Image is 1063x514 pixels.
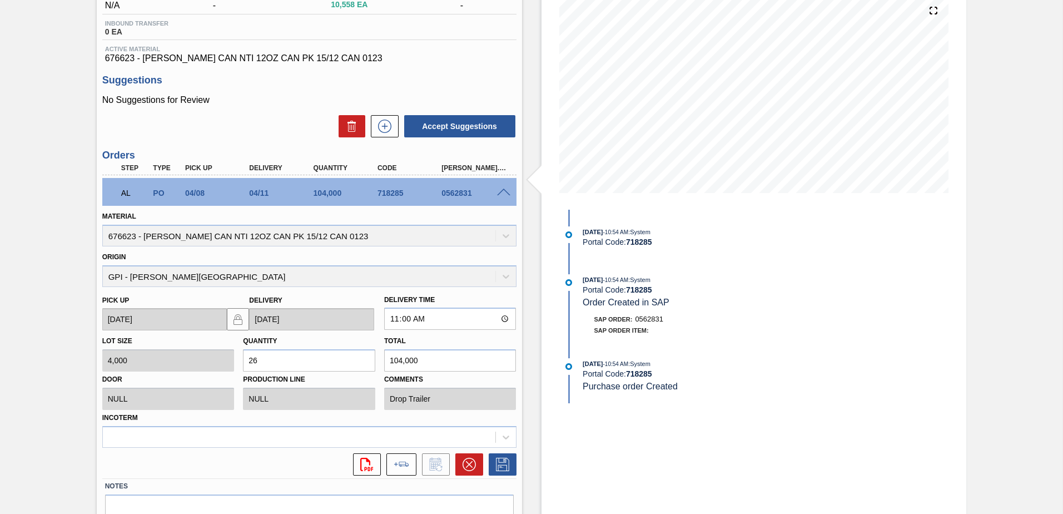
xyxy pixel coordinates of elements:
[249,308,374,330] input: mm/dd/yyyy
[102,95,516,105] p: No Suggestions for Review
[347,453,381,476] div: Open PDF file
[102,414,138,422] label: Incoterm
[227,308,249,330] button: locked
[583,276,603,283] span: [DATE]
[483,453,516,476] div: Save Order
[565,279,572,286] img: atual
[381,453,416,476] div: Add to the load composition
[583,382,678,391] span: Purchase order Created
[102,308,227,330] input: mm/dd/yyyy
[121,189,149,197] p: AL
[105,20,168,27] span: Inbound Transfer
[150,189,183,197] div: Purchase order
[439,164,510,172] div: [PERSON_NAME]. ID
[182,189,254,197] div: 04/08/2025
[416,453,450,476] div: Inform order change
[384,337,406,345] label: Total
[404,115,515,137] button: Accept Suggestions
[102,75,516,86] h3: Suggestions
[375,164,446,172] div: Code
[565,363,572,370] img: atual
[583,238,847,246] div: Portal Code:
[243,337,277,345] label: Quantity
[311,164,383,172] div: Quantity
[583,369,847,378] div: Portal Code:
[384,292,516,308] label: Delivery Time
[102,296,130,304] label: Pick up
[365,115,399,137] div: New suggestion
[118,181,152,205] div: Awaiting Load Composition
[102,150,516,161] h3: Orders
[603,229,629,235] span: - 10:54 AM
[628,229,650,235] span: : System
[231,313,245,326] img: locked
[105,53,514,63] span: 676623 - [PERSON_NAME] CAN NTI 12OZ CAN PK 15/12 CAN 0123
[333,115,365,137] div: Delete Suggestions
[603,277,629,283] span: - 10:54 AM
[105,28,168,36] span: 0 EA
[105,46,514,52] span: Active Material
[331,1,388,9] span: 10,558 EA
[102,337,132,345] label: Lot size
[105,478,514,495] label: Notes
[246,164,318,172] div: Delivery
[626,369,652,378] strong: 718285
[150,164,183,172] div: Type
[628,360,650,367] span: : System
[583,298,669,307] span: Order Created in SAP
[603,361,629,367] span: - 10:54 AM
[375,189,446,197] div: 718285
[628,276,650,283] span: : System
[182,164,254,172] div: Pick up
[626,285,652,294] strong: 718285
[439,189,510,197] div: 0562831
[626,238,652,246] strong: 718285
[635,315,663,323] span: 0562831
[243,372,375,388] label: Production Line
[118,164,152,172] div: Step
[246,189,318,197] div: 04/11/2025
[399,114,516,139] div: Accept Suggestions
[583,285,847,294] div: Portal Code:
[583,229,603,235] span: [DATE]
[384,372,516,388] label: Comments
[594,327,649,334] span: SAP Order Item:
[102,372,235,388] label: Door
[450,453,483,476] div: Cancel Order
[311,189,383,197] div: 104,000
[102,253,126,261] label: Origin
[565,231,572,238] img: atual
[594,316,633,323] span: SAP Order:
[249,296,282,304] label: Delivery
[102,212,136,220] label: Material
[583,360,603,367] span: [DATE]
